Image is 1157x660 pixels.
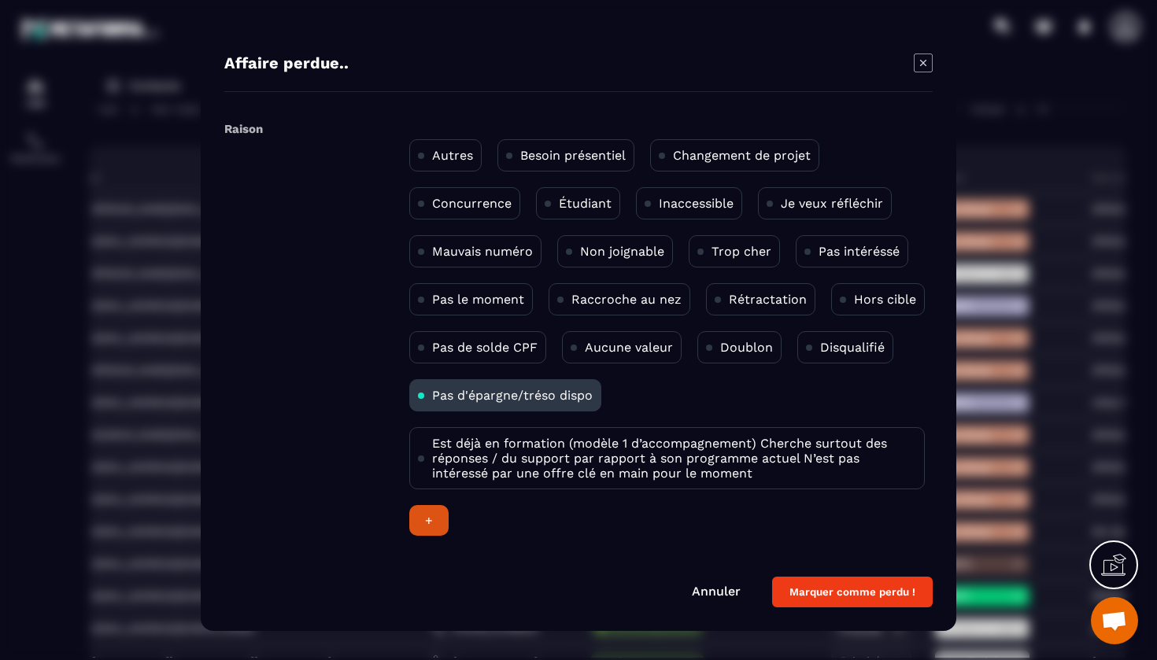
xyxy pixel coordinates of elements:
[571,292,682,307] p: Raccroche au nez
[432,292,524,307] p: Pas le moment
[819,244,900,259] p: Pas intéréssé
[673,148,811,163] p: Changement de projet
[820,340,885,355] p: Disqualifié
[729,292,807,307] p: Rétractation
[520,148,626,163] p: Besoin présentiel
[432,196,512,211] p: Concurrence
[224,53,349,76] h4: Affaire perdue..
[585,340,673,355] p: Aucune valeur
[432,436,916,481] p: Est déjà en formation (modèle 1 d’accompagnement) Cherche surtout des réponses / du support par r...
[854,292,916,307] p: Hors cible
[224,122,263,136] label: Raison
[432,148,473,163] p: Autres
[432,244,533,259] p: Mauvais numéro
[772,577,933,607] button: Marquer comme perdu !
[712,244,771,259] p: Trop cher
[659,196,734,211] p: Inaccessible
[781,196,883,211] p: Je veux réfléchir
[432,340,538,355] p: Pas de solde CPF
[580,244,664,259] p: Non joignable
[409,505,449,536] div: +
[559,196,612,211] p: Étudiant
[1091,597,1138,644] div: Ouvrir le chat
[432,388,593,403] p: Pas d'épargne/tréso dispo
[692,584,741,599] a: Annuler
[720,340,773,355] p: Doublon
